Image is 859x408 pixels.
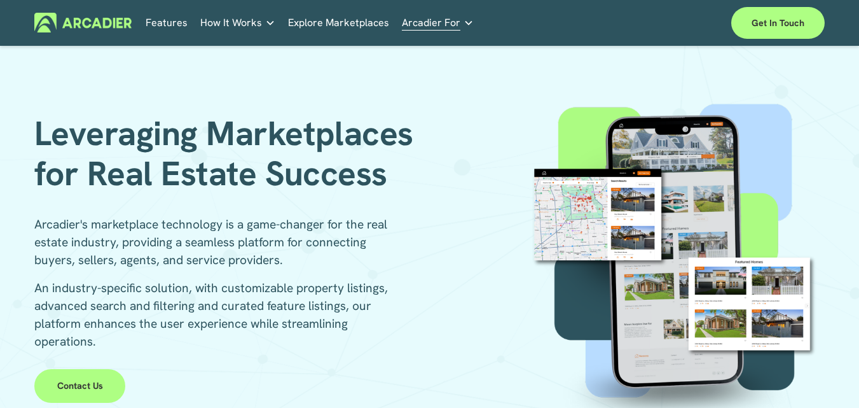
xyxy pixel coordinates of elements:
[146,13,188,32] a: Features
[34,279,392,351] p: An industry-specific solution, with customizable property listings, advanced search and filtering...
[731,7,825,39] a: Get in touch
[795,347,859,408] iframe: Chat Widget
[200,13,275,32] a: folder dropdown
[288,13,389,32] a: Explore Marketplaces
[34,114,425,194] h1: Leveraging Marketplaces for Real Estate Success
[34,216,392,269] p: Arcadier's marketplace technology is a game-changer for the real estate industry, providing a sea...
[402,14,460,32] span: Arcadier For
[402,13,474,32] a: folder dropdown
[34,369,125,403] a: Contact Us
[34,13,132,32] img: Arcadier
[200,14,262,32] span: How It Works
